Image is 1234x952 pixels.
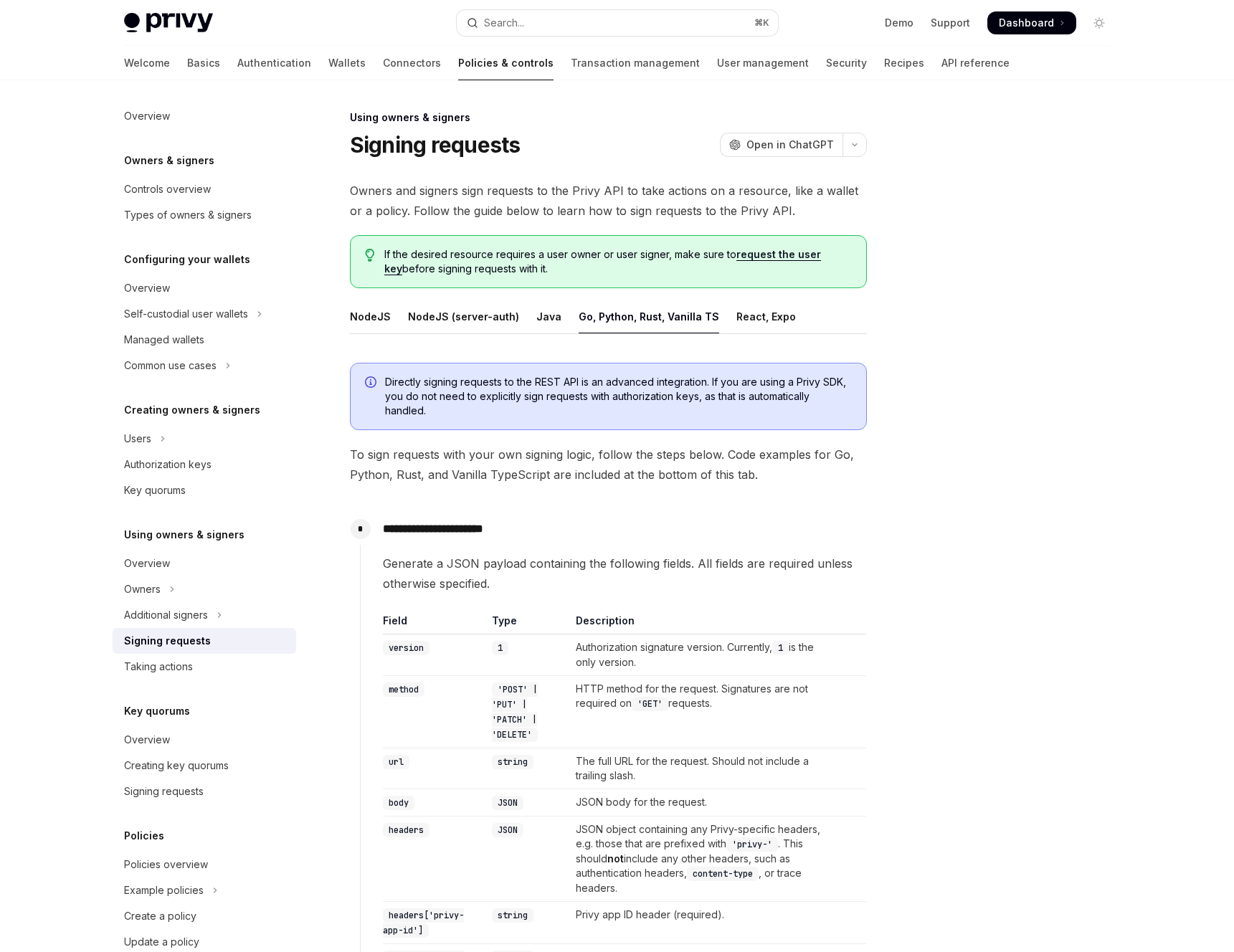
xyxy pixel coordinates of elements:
div: Policies overview [124,856,208,873]
span: If the desired resource requires a user owner or user signer, make sure to before signing request... [384,247,851,276]
div: Authorization keys [124,456,212,473]
a: Security [826,46,867,80]
button: Open search [457,10,778,36]
h1: Signing requests [350,132,521,158]
div: Java [536,300,561,333]
td: HTTP method for the request. Signatures are not required on requests. [570,676,837,748]
a: Authorization keys [113,452,296,477]
a: Dashboard [987,11,1076,34]
button: Open in ChatGPT [720,133,843,157]
a: Creating key quorums [113,753,296,779]
button: Toggle Users section [113,426,296,452]
code: JSON [492,823,523,837]
a: Demo [885,16,913,30]
td: The full URL for the request. Should not include a trailing slash. [570,748,837,789]
code: content-type [687,867,759,881]
div: NodeJS (server-auth) [408,300,519,333]
div: NodeJS [350,300,391,333]
div: React, Expo [736,300,796,333]
th: Field [383,614,487,634]
div: Overview [124,555,170,572]
a: User management [717,46,809,80]
a: Create a policy [113,903,296,929]
a: Wallets [328,46,366,80]
a: Connectors [383,46,441,80]
td: JSON object containing any Privy-specific headers, e.g. those that are prefixed with . This shoul... [570,817,837,902]
div: Overview [124,731,170,748]
a: Policies overview [113,852,296,877]
td: Authorization signature version. Currently, is the only version. [570,634,837,676]
div: Owners [124,581,161,598]
button: Toggle Additional signers section [113,602,296,628]
div: Creating key quorums [124,757,229,774]
img: light logo [124,13,213,33]
h5: Owners & signers [124,152,214,169]
code: 'privy-' [726,837,778,852]
code: headers [383,823,429,837]
a: Support [931,16,970,30]
a: Overview [113,275,296,301]
div: Signing requests [124,632,211,649]
code: 'GET' [632,697,668,711]
a: Signing requests [113,779,296,804]
div: Self-custodial user wallets [124,305,248,323]
a: Basics [187,46,220,80]
a: Overview [113,551,296,576]
code: body [383,796,414,810]
div: Taking actions [124,658,193,675]
a: Recipes [884,46,924,80]
div: Update a policy [124,933,199,951]
code: method [383,682,424,697]
div: Common use cases [124,357,217,374]
svg: Tip [365,249,375,262]
button: Toggle Common use cases section [113,353,296,379]
div: Key quorums [124,482,186,499]
div: Controls overview [124,181,211,198]
a: Welcome [124,46,170,80]
div: Go, Python, Rust, Vanilla TS [579,300,719,333]
a: Managed wallets [113,327,296,353]
h5: Policies [124,827,164,844]
code: JSON [492,796,523,810]
a: Key quorums [113,477,296,503]
span: To sign requests with your own signing logic, follow the steps below. Code examples for Go, Pytho... [350,444,867,485]
span: Owners and signers sign requests to the Privy API to take actions on a resource, like a wallet or... [350,181,867,221]
code: 1 [492,641,508,655]
a: Taking actions [113,654,296,680]
div: Using owners & signers [350,110,867,125]
svg: Info [365,376,379,391]
code: 1 [772,641,789,655]
a: Controls overview [113,176,296,202]
span: Generate a JSON payload containing the following fields. All fields are required unless otherwise... [383,553,866,594]
th: Description [570,614,837,634]
a: Signing requests [113,628,296,654]
button: Toggle Self-custodial user wallets section [113,301,296,327]
th: Type [486,614,570,634]
div: Users [124,430,151,447]
button: Toggle Owners section [113,576,296,602]
div: Types of owners & signers [124,206,252,224]
code: 'POST' | 'PUT' | 'PATCH' | 'DELETE' [492,682,538,742]
a: API reference [941,46,1010,80]
a: Types of owners & signers [113,202,296,228]
h5: Creating owners & signers [124,401,260,419]
div: Example policies [124,882,204,899]
code: url [383,755,409,769]
div: Managed wallets [124,331,204,348]
button: Toggle dark mode [1088,11,1111,34]
span: ⌘ K [754,17,769,29]
div: Overview [124,280,170,297]
a: Overview [113,727,296,753]
span: Dashboard [999,16,1054,30]
span: Open in ChatGPT [746,138,834,152]
a: Policies & controls [458,46,554,80]
a: Transaction management [571,46,700,80]
a: Authentication [237,46,311,80]
div: Additional signers [124,606,208,624]
a: Overview [113,103,296,129]
code: version [383,641,429,655]
h5: Configuring your wallets [124,251,250,268]
div: Search... [484,14,524,32]
div: Signing requests [124,783,204,800]
h5: Using owners & signers [124,526,245,543]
